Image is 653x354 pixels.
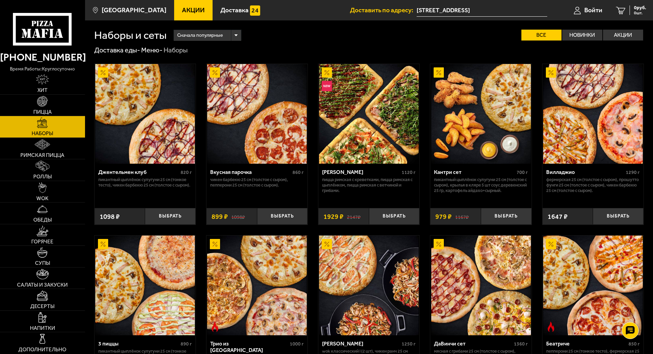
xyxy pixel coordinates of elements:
[322,239,332,249] img: Акционный
[220,7,249,13] span: Доставка
[322,177,416,193] p: Пицца Римская с креветками, Пицца Римская с цыплёнком, Пицца Римская с ветчиной и грибами.
[36,196,48,201] span: WOK
[430,236,531,335] a: АкционныйДаВинчи сет
[100,213,120,220] span: 1098 ₽
[206,236,307,335] a: АкционныйОстрое блюдоТрио из Рио
[546,67,556,78] img: Акционный
[98,239,108,249] img: Акционный
[95,236,195,335] img: 3 пиццы
[546,239,556,249] img: Акционный
[322,81,332,91] img: Новинка
[210,177,304,188] p: Чикен Барбекю 25 см (толстое с сыром), Пепперони 25 см (толстое с сыром).
[322,340,400,347] div: [PERSON_NAME]
[435,213,452,220] span: 979 ₽
[98,169,179,175] div: Джентельмен клуб
[593,208,643,225] button: Выбрать
[207,64,307,164] img: Вкусная парочка
[434,177,528,193] p: Пикантный цыплёнок сулугуни 25 см (толстое с сыром), крылья в кляре 5 шт соус деревенский 25 гр, ...
[95,236,196,335] a: Акционный3 пиццы
[431,64,531,164] img: Кантри сет
[250,5,260,16] img: 15daf4d41897b9f0e9f617042186c801.svg
[290,341,304,347] span: 1000 г
[430,64,531,164] a: АкционныйКантри сет
[548,213,568,220] span: 1647 ₽
[181,341,192,347] span: 890 г
[182,7,205,13] span: Акции
[318,236,419,335] a: АкционныйВилла Капри
[207,236,307,335] img: Трио из Рио
[210,340,288,353] div: Трио из [GEOGRAPHIC_DATA]
[318,64,419,164] a: АкционныйНовинкаМама Миа
[629,341,640,347] span: 850 г
[319,236,419,335] img: Вилла Капри
[626,170,640,175] span: 1290 г
[543,236,643,335] img: Беатриче
[210,239,220,249] img: Акционный
[95,64,196,164] a: АкционныйДжентельмен клуб
[455,213,469,220] s: 1167 ₽
[206,64,307,164] a: АкционныйВкусная парочка
[95,64,195,164] img: Джентельмен клуб
[634,5,646,10] span: 0 руб.
[257,208,308,225] button: Выбрать
[323,213,344,220] span: 1929 ₽
[634,11,646,15] span: 0 шт.
[210,67,220,78] img: Акционный
[542,64,643,164] a: АкционныйВилладжио
[322,169,400,175] div: [PERSON_NAME]
[292,170,304,175] span: 860 г
[434,169,515,175] div: Кантри сет
[177,29,223,42] span: Сначала популярные
[434,340,512,347] div: ДаВинчи сет
[481,208,532,225] button: Выбрать
[402,341,416,347] span: 1250 г
[546,322,556,332] img: Острое блюдо
[37,87,48,93] span: Хит
[20,152,64,158] span: Римская пицца
[18,347,66,352] span: Дополнительно
[514,341,528,347] span: 1360 г
[231,213,245,220] s: 1098 ₽
[94,46,140,54] a: Доставка еды-
[31,239,53,244] span: Горячее
[546,177,640,193] p: Фермерская 25 см (толстое с сыром), Прошутто Фунги 25 см (толстое с сыром), Чикен Барбекю 25 см (...
[33,217,52,223] span: Обеды
[521,30,562,41] label: Все
[98,177,192,188] p: Пикантный цыплёнок сулугуни 25 см (тонкое тесто), Чикен Барбекю 25 см (толстое с сыром).
[322,67,332,78] img: Акционный
[98,67,108,78] img: Акционный
[32,131,53,136] span: Наборы
[102,7,166,13] span: [GEOGRAPHIC_DATA]
[141,46,163,54] a: Меню-
[210,169,291,175] div: Вкусная парочка
[417,4,547,17] input: Ваш адрес доставки
[517,170,528,175] span: 700 г
[546,340,627,347] div: Беатриче
[434,239,444,249] img: Акционный
[434,67,444,78] img: Акционный
[210,322,220,332] img: Острое блюдо
[543,64,643,164] img: Вилладжио
[212,213,228,220] span: 899 ₽
[350,7,417,13] span: Доставить по адресу:
[402,170,416,175] span: 1120 г
[145,208,196,225] button: Выбрать
[35,260,50,266] span: Супы
[546,169,624,175] div: Вилладжио
[562,30,602,41] label: Новинки
[98,340,179,347] div: 3 пиццы
[164,46,188,54] div: Наборы
[347,213,361,220] s: 2147 ₽
[17,282,68,288] span: Салаты и закуски
[33,109,52,115] span: Пицца
[431,236,531,335] img: ДаВинчи сет
[319,64,419,164] img: Мама Миа
[584,7,602,13] span: Войти
[94,30,167,41] h1: Наборы и сеты
[603,30,643,41] label: Акции
[33,174,52,179] span: Роллы
[181,170,192,175] span: 820 г
[30,304,54,309] span: Десерты
[369,208,420,225] button: Выбрать
[30,325,55,331] span: Напитки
